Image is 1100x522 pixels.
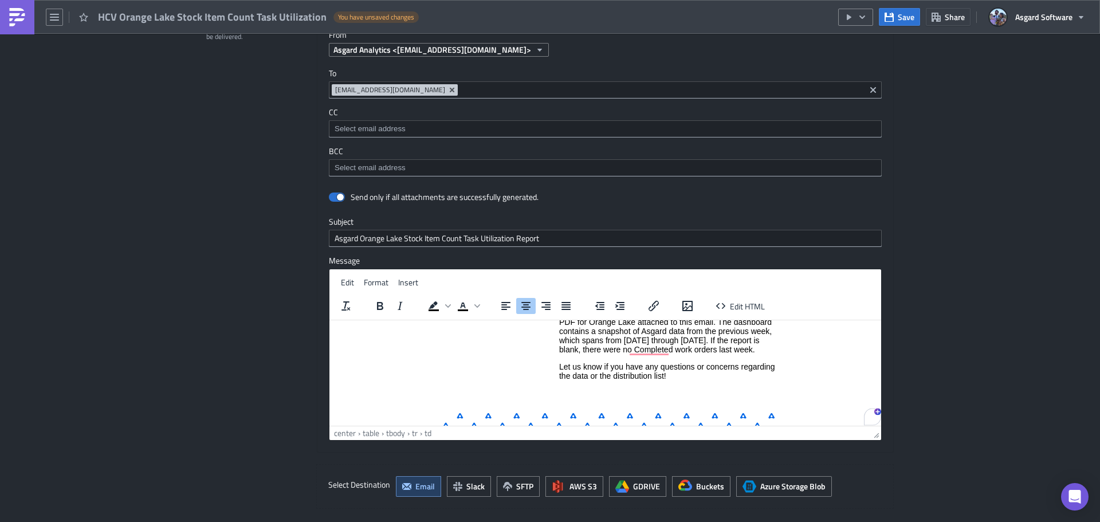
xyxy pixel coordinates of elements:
[336,298,356,314] button: Clear formatting
[98,10,328,23] span: HCV Orange Lake Stock Item Count Task Utilization
[329,256,882,266] label: Message
[712,298,769,314] button: Edit HTML
[364,276,388,288] span: Format
[329,107,882,117] label: CC
[1061,483,1089,511] div: Open Intercom Messenger
[335,85,445,95] span: [EMAIL_ADDRESS][DOMAIN_NAME]
[453,298,482,314] div: Text color
[358,427,360,439] div: ›
[590,298,610,314] button: Decrease indent
[382,427,384,439] div: ›
[678,298,697,314] button: Insert/edit image
[415,480,435,492] span: Email
[866,83,880,97] button: Clear selected items
[536,298,556,314] button: Align right
[230,42,446,60] p: Let us know if you have any questions or concerns regarding the data or the distribution list!
[370,298,390,314] button: Bold
[351,192,539,202] div: Send only if all attachments are successfully generated.
[420,427,422,439] div: ›
[363,427,379,439] div: table
[983,5,1091,30] button: Asgard Software
[569,480,597,492] span: AWS S3
[1015,11,1072,23] span: Asgard Software
[424,298,453,314] div: Background color
[736,476,832,497] button: Azure Storage BlobAzure Storage Blob
[760,480,826,492] span: Azure Storage Blob
[329,43,549,57] button: Asgard Analytics <[EMAIL_ADDRESS][DOMAIN_NAME]>
[329,320,881,426] iframe: Rich Text Area
[898,11,914,23] span: Save
[329,146,882,156] label: BCC
[412,427,418,439] div: tr
[341,276,354,288] span: Edit
[396,476,441,497] button: Email
[206,23,303,41] div: Define where should your report be delivered.
[332,162,878,174] input: Select em ail add ress
[398,276,418,288] span: Insert
[516,298,536,314] button: Align center
[447,84,458,96] button: Remove Tag
[672,476,730,497] button: Buckets
[329,68,882,79] label: To
[879,8,920,26] button: Save
[332,123,878,135] input: Select em ail add ress
[516,480,533,492] span: SFTP
[742,480,756,493] span: Azure Storage Blob
[633,480,660,492] span: GDRIVE
[545,476,603,497] button: AWS S3
[696,480,724,492] span: Buckets
[926,8,971,26] button: Share
[407,427,410,439] div: ›
[329,30,893,40] label: From
[447,476,491,497] button: Slack
[8,8,26,26] img: PushMetrics
[730,300,765,312] span: Edit HTML
[333,44,531,56] span: Asgard Analytics <[EMAIL_ADDRESS][DOMAIN_NAME]>
[609,476,666,497] button: GDRIVE
[497,476,540,497] button: SFTP
[425,427,431,439] div: td
[328,476,390,493] label: Select Destination
[945,11,965,23] span: Share
[466,480,485,492] span: Slack
[334,427,356,439] div: center
[988,7,1008,27] img: Avatar
[329,217,882,227] label: Subject
[610,298,630,314] button: Increase indent
[338,13,414,22] span: You have unsaved changes
[386,427,405,439] div: tbody
[556,298,576,314] button: Justify
[390,298,410,314] button: Italic
[496,298,516,314] button: Align left
[869,426,881,440] div: Resize
[644,298,663,314] button: Insert/edit link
